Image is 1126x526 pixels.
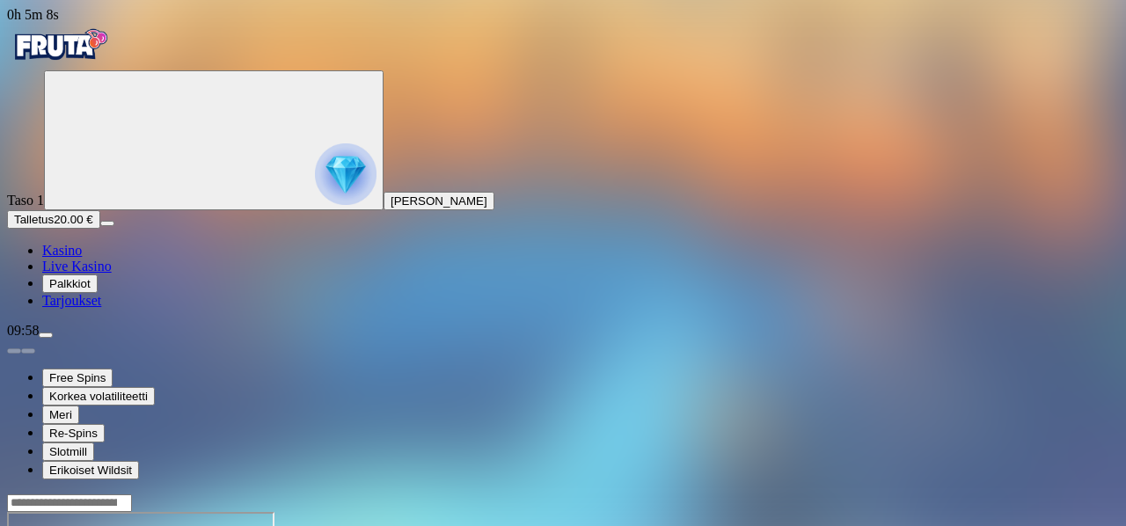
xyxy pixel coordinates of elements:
[391,194,487,208] span: [PERSON_NAME]
[49,427,98,440] span: Re-Spins
[7,210,100,229] button: Talletusplus icon20.00 €
[42,243,82,258] a: Kasino
[42,293,101,308] a: Tarjoukset
[42,369,113,387] button: Free Spins
[49,445,87,458] span: Slotmill
[7,323,39,338] span: 09:58
[39,332,53,338] button: menu
[7,193,44,208] span: Taso 1
[7,55,113,69] a: Fruta
[42,461,139,479] button: Erikoiset Wildsit
[42,442,94,461] button: Slotmill
[7,348,21,354] button: prev slide
[14,213,54,226] span: Talletus
[49,371,106,384] span: Free Spins
[49,464,132,477] span: Erikoiset Wildsit
[7,7,59,22] span: user session time
[7,23,113,67] img: Fruta
[42,387,155,405] button: Korkea volatiliteetti
[42,424,105,442] button: Re-Spins
[100,221,114,226] button: menu
[315,143,377,205] img: reward progress
[7,23,1119,309] nav: Primary
[49,408,72,421] span: Meri
[42,274,98,293] button: Palkkiot
[54,213,92,226] span: 20.00 €
[42,405,79,424] button: Meri
[49,390,148,403] span: Korkea volatiliteetti
[44,70,384,210] button: reward progress
[7,494,132,512] input: Search
[49,277,91,290] span: Palkkiot
[21,348,35,354] button: next slide
[7,243,1119,309] nav: Main menu
[42,259,112,274] a: Live Kasino
[384,192,494,210] button: [PERSON_NAME]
